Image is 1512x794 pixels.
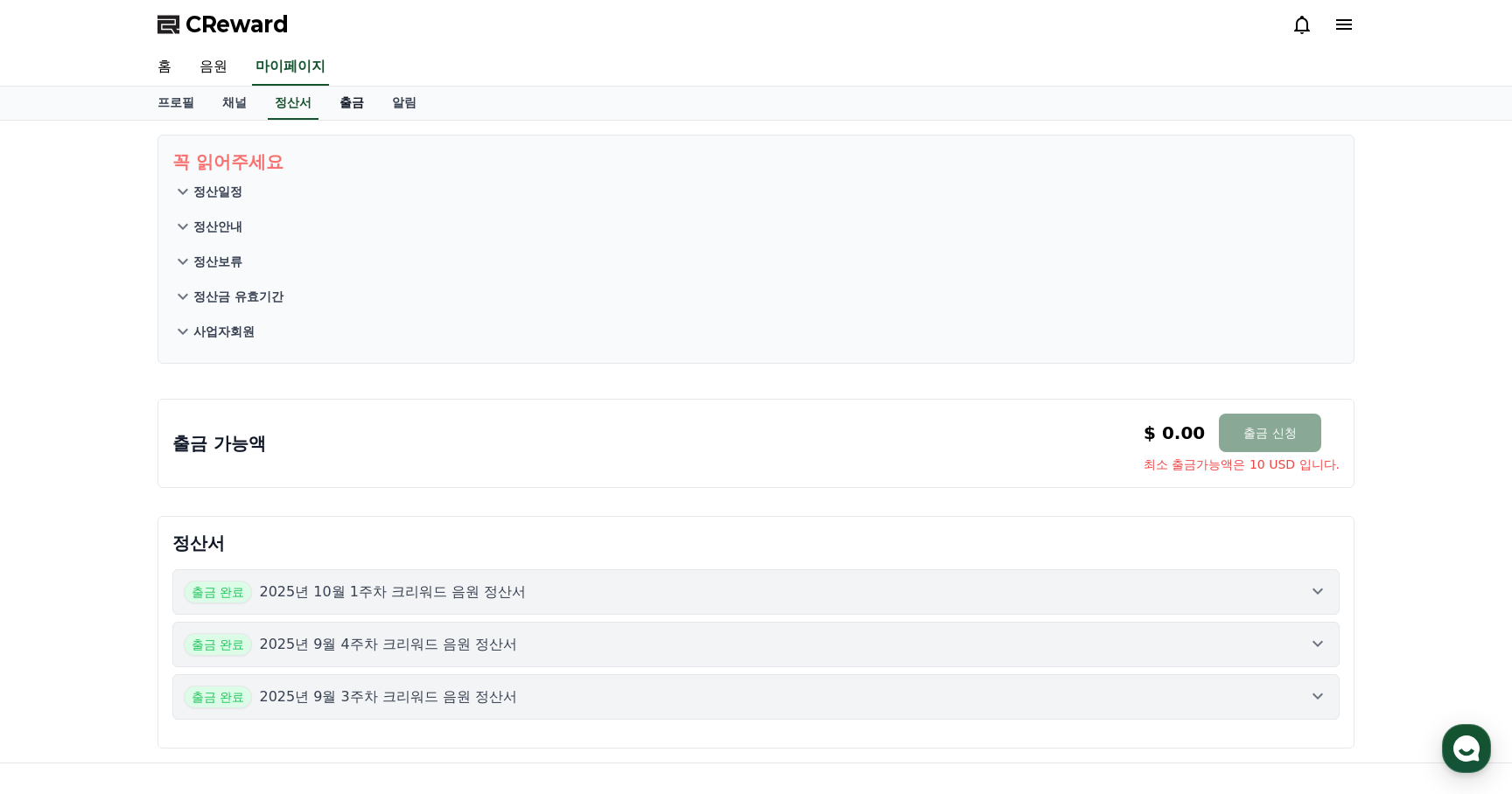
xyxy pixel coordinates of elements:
a: 프로필 [143,87,208,120]
p: 정산서 [172,531,1340,555]
span: 최소 출금가능액은 10 USD 입니다. [1144,456,1340,473]
a: 정산서 [268,87,318,120]
p: 정산안내 [193,218,242,235]
button: 출금 완료 2025년 9월 3주차 크리워드 음원 정산서 [172,674,1340,720]
button: 정산안내 [172,209,1340,244]
a: CReward [157,10,289,38]
button: 정산보류 [172,244,1340,279]
a: 홈 [5,554,115,598]
a: 음원 [185,49,241,86]
p: $ 0.00 [1144,421,1205,445]
p: 꼭 읽어주세요 [172,150,1340,174]
p: 2025년 9월 4주차 크리워드 음원 정산서 [259,634,517,655]
a: 알림 [378,87,430,120]
a: 설정 [226,554,336,598]
p: 정산금 유효기간 [193,288,283,305]
p: 출금 가능액 [172,431,266,456]
a: 대화 [115,554,226,598]
a: 홈 [143,49,185,86]
button: 정산일정 [172,174,1340,209]
a: 채널 [208,87,261,120]
span: CReward [185,10,289,38]
button: 출금 신청 [1219,414,1320,452]
p: 정산보류 [193,253,242,270]
button: 출금 완료 2025년 10월 1주차 크리워드 음원 정산서 [172,569,1340,615]
a: 마이페이지 [252,49,329,86]
p: 2025년 10월 1주차 크리워드 음원 정산서 [259,582,526,602]
span: 대화 [160,582,181,595]
span: 출금 완료 [184,686,252,708]
p: 정산일정 [193,183,242,200]
span: 출금 완료 [184,633,252,656]
span: 설정 [270,581,291,595]
span: 홈 [55,581,66,595]
button: 출금 완료 2025년 9월 4주차 크리워드 음원 정산서 [172,622,1340,667]
a: 출금 [325,87,378,120]
span: 출금 완료 [184,581,252,603]
button: 정산금 유효기간 [172,279,1340,314]
p: 2025년 9월 3주차 크리워드 음원 정산서 [259,686,517,707]
p: 사업자회원 [193,323,255,340]
button: 사업자회원 [172,314,1340,349]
